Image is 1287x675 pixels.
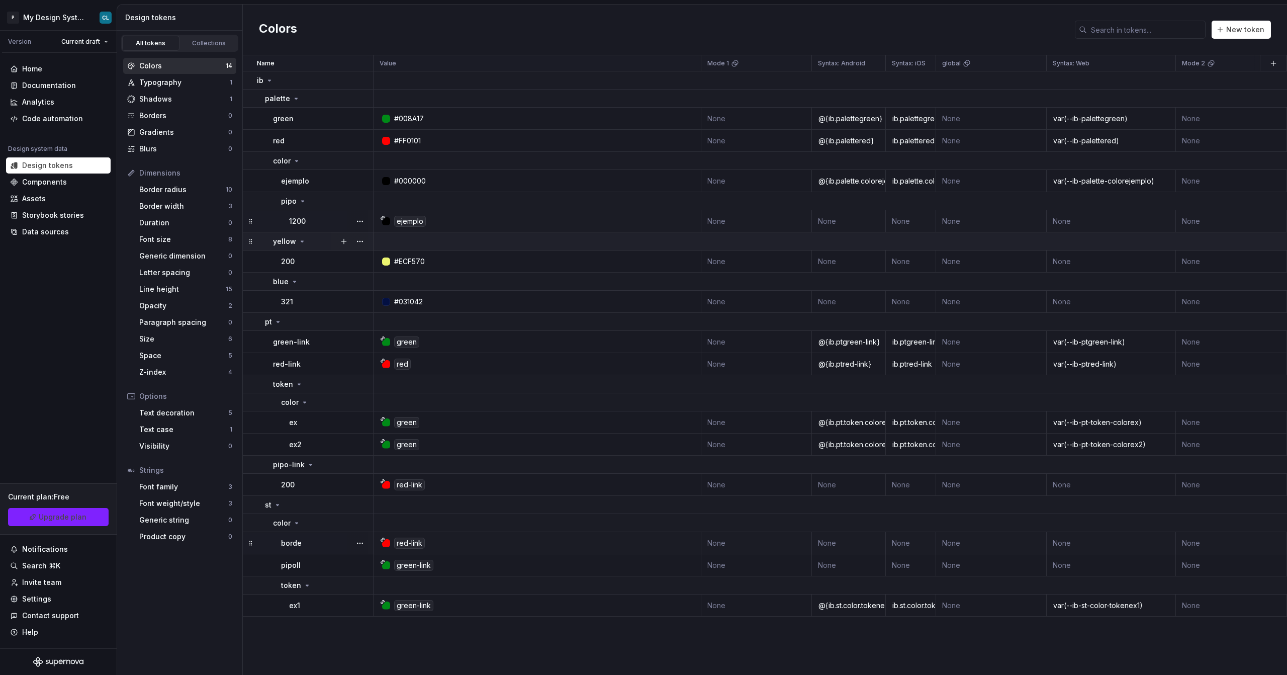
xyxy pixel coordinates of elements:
[126,39,176,47] div: All tokens
[22,177,67,187] div: Components
[228,128,232,136] div: 0
[281,538,302,548] p: borde
[6,558,111,574] button: Search ⌘K
[22,227,69,237] div: Data sources
[812,136,885,146] div: @{ib.palettered}
[281,580,301,590] p: token
[22,210,84,220] div: Storybook stories
[8,38,31,46] div: Version
[936,250,1047,273] td: None
[139,532,228,542] div: Product copy
[228,368,232,376] div: 4
[123,141,236,157] a: Blurs0
[6,191,111,207] a: Assets
[33,657,83,667] svg: Supernova Logo
[281,176,309,186] p: ejemplo
[1087,21,1206,39] input: Search in tokens...
[6,174,111,190] a: Components
[1047,114,1175,124] div: var(--ib-palettegreen)
[1182,59,1205,67] p: Mode 2
[265,317,272,327] p: pt
[228,442,232,450] div: 0
[1176,291,1286,313] td: None
[135,198,236,214] a: Border width3
[886,291,936,313] td: None
[259,21,297,39] h2: Colors
[394,136,421,146] div: #FF0101
[228,252,232,260] div: 0
[139,391,232,401] div: Options
[380,59,396,67] p: Value
[394,439,419,450] div: green
[289,440,302,450] p: ex2
[273,114,294,124] p: green
[936,353,1047,375] td: None
[139,351,228,361] div: Space
[139,482,228,492] div: Font family
[812,417,885,428] div: @{ib.pt.token.colorex}
[139,367,228,377] div: Z-index
[135,512,236,528] a: Generic string0
[8,145,67,153] div: Design system data
[135,215,236,231] a: Duration0
[701,170,812,192] td: None
[394,560,433,571] div: green-link
[102,14,109,22] div: CL
[39,512,86,522] span: Upgrade plan
[22,611,79,621] div: Contact support
[1176,250,1286,273] td: None
[281,257,295,267] p: 200
[123,91,236,107] a: Shadows1
[936,411,1047,434] td: None
[936,291,1047,313] td: None
[273,379,293,389] p: token
[135,248,236,264] a: Generic dimension0
[886,114,935,124] div: ib.palettegreen
[135,348,236,364] a: Space5
[135,495,236,512] a: Font weight/style3
[135,438,236,454] a: Visibility0
[1047,532,1176,554] td: None
[8,508,109,526] a: Upgrade plan
[701,210,812,232] td: None
[61,38,100,46] span: Current draft
[22,561,60,571] div: Search ⌘K
[265,94,290,104] p: palette
[273,518,291,528] p: color
[139,77,230,88] div: Typography
[22,627,38,637] div: Help
[228,145,232,153] div: 0
[22,80,76,91] div: Documentation
[1176,434,1286,456] td: None
[701,331,812,353] td: None
[273,460,305,470] p: pipo-link
[1176,595,1286,617] td: None
[22,64,42,74] div: Home
[812,210,886,232] td: None
[6,624,111,640] button: Help
[942,59,961,67] p: global
[265,500,271,510] p: st
[139,185,226,195] div: Border radius
[892,59,926,67] p: Syntax: iOS
[812,291,886,313] td: None
[228,533,232,541] div: 0
[139,234,228,244] div: Font size
[1212,21,1271,39] button: New token
[8,492,109,502] div: Current plan : Free
[1176,331,1286,353] td: None
[139,317,228,327] div: Paragraph spacing
[812,474,886,496] td: None
[139,144,228,154] div: Blurs
[139,284,226,294] div: Line height
[273,156,291,166] p: color
[886,250,936,273] td: None
[701,250,812,273] td: None
[394,538,425,549] div: red-link
[701,532,812,554] td: None
[2,7,115,28] button: PMy Design SystemCL
[228,483,232,491] div: 3
[886,359,935,369] div: ib.ptred-link
[1047,136,1175,146] div: var(--ib-palettered)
